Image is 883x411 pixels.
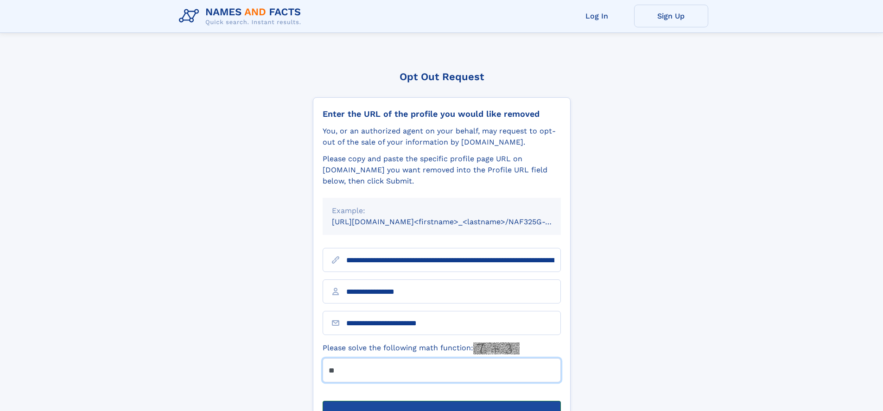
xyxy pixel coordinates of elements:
[560,5,634,27] a: Log In
[332,217,578,226] small: [URL][DOMAIN_NAME]<firstname>_<lastname>/NAF325G-xxxxxxxx
[313,71,571,82] div: Opt Out Request
[323,342,520,354] label: Please solve the following math function:
[175,4,309,29] img: Logo Names and Facts
[332,205,552,216] div: Example:
[634,5,708,27] a: Sign Up
[323,109,561,119] div: Enter the URL of the profile you would like removed
[323,126,561,148] div: You, or an authorized agent on your behalf, may request to opt-out of the sale of your informatio...
[323,153,561,187] div: Please copy and paste the specific profile page URL on [DOMAIN_NAME] you want removed into the Pr...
